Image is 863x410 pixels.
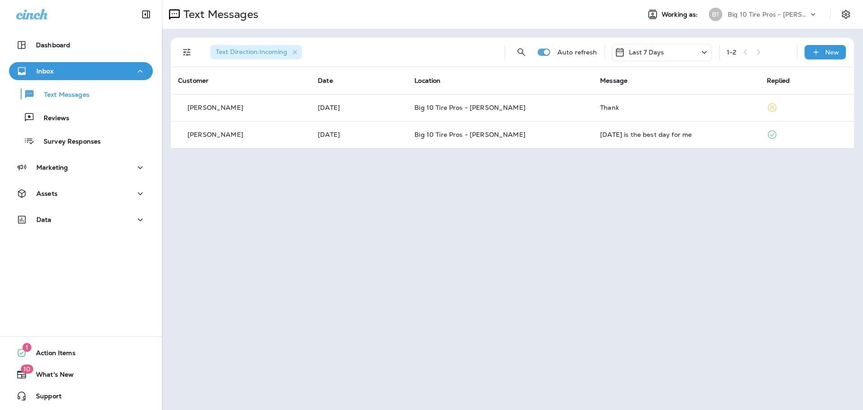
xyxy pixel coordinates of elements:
span: Working as: [662,11,700,18]
button: Dashboard [9,36,153,54]
p: Survey Responses [35,138,101,146]
button: Collapse Sidebar [133,5,159,23]
div: 1 - 2 [727,49,736,56]
p: Big 10 Tire Pros - [PERSON_NAME] [728,11,809,18]
button: 1Action Items [9,344,153,362]
span: Action Items [27,349,76,360]
span: Location [414,77,440,85]
span: 10 [21,365,33,374]
p: Auto refresh [557,49,597,56]
button: 10What's New [9,365,153,383]
p: [PERSON_NAME] [187,104,243,111]
div: Thank [600,104,752,111]
p: New [825,49,839,56]
p: Text Messages [35,91,89,99]
span: Text Direction : Incoming [216,48,287,56]
button: Filters [178,43,196,61]
p: [PERSON_NAME] [187,131,243,138]
p: Assets [36,190,58,197]
button: Support [9,387,153,405]
button: Settings [838,6,854,23]
button: Reviews [9,108,153,127]
span: 1 [22,343,31,352]
button: Marketing [9,158,153,176]
span: Date [318,77,333,85]
p: Last 7 Days [629,49,664,56]
span: Support [27,392,62,403]
div: B1 [709,8,722,21]
span: What's New [27,371,74,382]
p: Text Messages [180,8,258,21]
button: Assets [9,185,153,203]
button: Inbox [9,62,153,80]
button: Survey Responses [9,131,153,150]
p: Data [36,216,52,223]
button: Data [9,211,153,229]
div: Text Direction:Incoming [210,45,302,59]
p: Oct 7, 2025 04:34 PM [318,104,400,111]
p: Marketing [36,164,68,171]
button: Search Messages [512,43,530,61]
span: Message [600,77,627,85]
p: Dashboard [36,41,70,49]
p: Reviews [35,114,69,123]
span: Customer [178,77,209,85]
span: Big 10 Tire Pros - [PERSON_NAME] [414,104,525,112]
span: Big 10 Tire Pros - [PERSON_NAME] [414,131,525,139]
p: Inbox [36,68,53,75]
button: Text Messages [9,85,153,104]
span: Replied [767,77,790,85]
div: Friday is the best day for me [600,131,752,138]
p: Oct 7, 2025 11:35 AM [318,131,400,138]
